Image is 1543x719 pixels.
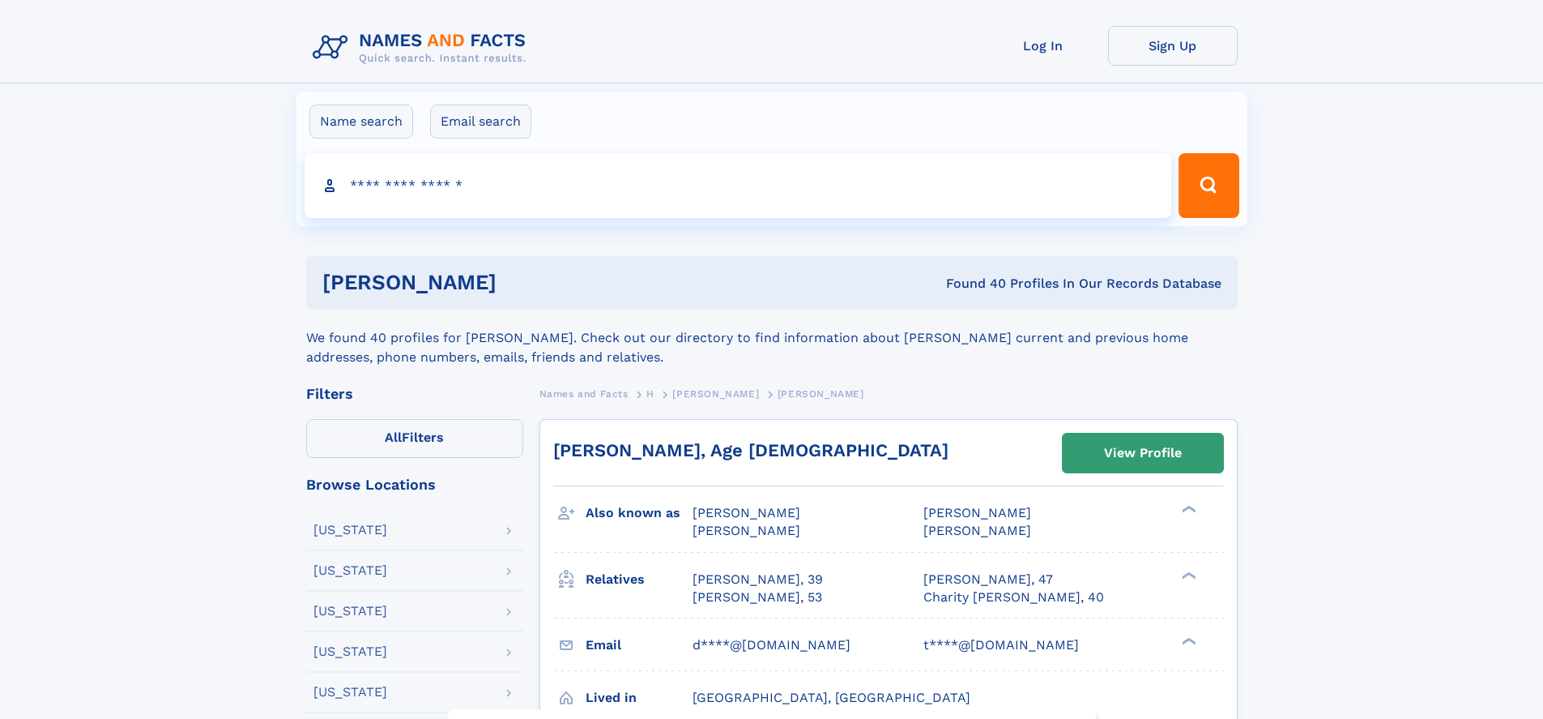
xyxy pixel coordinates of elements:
[923,588,1104,606] a: Charity [PERSON_NAME], 40
[923,571,1053,588] a: [PERSON_NAME], 47
[1178,570,1197,580] div: ❯
[586,499,693,527] h3: Also known as
[306,419,523,458] label: Filters
[586,684,693,712] h3: Lived in
[313,564,387,577] div: [US_STATE]
[721,275,1221,293] div: Found 40 Profiles In Our Records Database
[385,430,402,445] span: All
[693,588,822,606] a: [PERSON_NAME], 53
[646,383,654,404] a: H
[693,523,800,538] span: [PERSON_NAME]
[313,605,387,618] div: [US_STATE]
[586,631,693,659] h3: Email
[672,388,759,400] span: [PERSON_NAME]
[586,566,693,593] h3: Relatives
[923,523,1031,538] span: [PERSON_NAME]
[313,645,387,658] div: [US_STATE]
[1178,636,1197,646] div: ❯
[539,383,629,404] a: Names and Facts
[978,26,1108,66] a: Log In
[693,690,970,705] span: [GEOGRAPHIC_DATA], [GEOGRAPHIC_DATA]
[309,105,413,139] label: Name search
[305,153,1172,218] input: search input
[1104,434,1182,472] div: View Profile
[322,272,722,293] h1: [PERSON_NAME]
[313,524,387,537] div: [US_STATE]
[553,440,948,460] a: [PERSON_NAME], Age [DEMOGRAPHIC_DATA]
[646,388,654,400] span: H
[778,388,864,400] span: [PERSON_NAME]
[306,309,1238,367] div: We found 40 profiles for [PERSON_NAME]. Check out our directory to find information about [PERSON...
[923,505,1031,520] span: [PERSON_NAME]
[306,26,539,70] img: Logo Names and Facts
[1108,26,1238,66] a: Sign Up
[430,105,531,139] label: Email search
[693,571,823,588] a: [PERSON_NAME], 39
[1179,153,1238,218] button: Search Button
[306,477,523,492] div: Browse Locations
[1178,504,1197,515] div: ❯
[1063,434,1223,473] a: View Profile
[313,686,387,699] div: [US_STATE]
[672,383,759,404] a: [PERSON_NAME]
[306,387,523,401] div: Filters
[693,505,800,520] span: [PERSON_NAME]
